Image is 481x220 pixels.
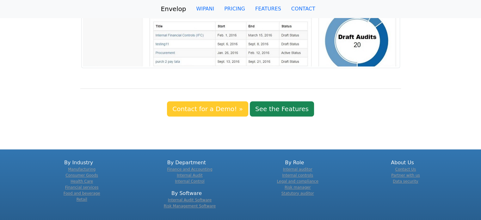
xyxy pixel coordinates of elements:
a: Data security [393,179,418,184]
a: Internal Audit [177,173,203,178]
a: Internal Control [175,179,204,184]
div: By Industry [28,159,129,203]
a: Internal controls [282,173,313,178]
a: Contact Us [395,167,416,172]
a: WIPANI [191,3,219,15]
a: Manufacturing [68,167,96,172]
div: About Us [352,159,453,185]
a: Internal Audit Software [168,198,212,202]
a: Contact for a Demo! » [167,101,248,116]
a: Risk Management Software [164,204,216,208]
a: Finance and Accounting [167,167,212,172]
a: Financial services [65,185,99,190]
div: By Role [244,159,345,197]
a: FEATURES [250,3,286,15]
a: Internal auditor [283,167,312,172]
a: Partner with us [391,173,420,178]
a: Health Care [71,179,93,184]
a: Envelop [161,3,186,15]
a: See the Features [250,101,314,116]
a: Food and beverage [64,191,100,196]
a: PRICING [219,3,250,15]
a: Legal and compliance [277,179,318,184]
div: By Software [136,190,237,209]
a: Statutory auditor [281,191,314,196]
a: Retail [77,197,87,202]
a: CONTACT [286,3,320,15]
a: Risk manager [285,185,311,190]
div: By Department [136,159,237,185]
a: Consumer Goods [65,173,98,178]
